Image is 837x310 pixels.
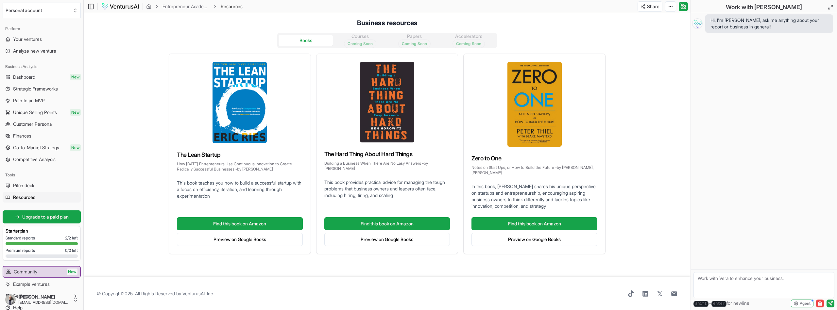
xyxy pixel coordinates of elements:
span: Example ventures [13,281,50,287]
span: + for newline [693,300,749,307]
img: Zero to One [507,62,562,147]
p: Notes on Start Ups, or How to Build the Future - by [PERSON_NAME], [PERSON_NAME] [471,165,597,175]
span: New [70,74,81,80]
span: Competitive Analysis [13,156,56,163]
span: New [70,144,81,151]
p: How [DATE] Entrepreneurs Use Continuous Innovation to Create Radically Successful Businesses - by... [177,161,303,172]
div: Tools [3,170,81,180]
img: The Hard Thing About Hard Things [360,62,414,142]
a: Unique Selling PointsNew [3,107,81,118]
span: [EMAIL_ADDRESS][DOMAIN_NAME] [18,300,70,305]
a: Find this book on Amazon [177,217,303,230]
p: Building a Business When There Are No Easy Answers - by [PERSON_NAME] [324,161,450,171]
h3: The Hard Thing About Hard Things [324,150,450,159]
span: Hi, I'm [PERSON_NAME], ask me anything about your report or business in general! [710,17,828,30]
h2: Work with [PERSON_NAME] [726,3,802,12]
h4: Business resources [84,13,691,27]
span: Dashboard [13,74,35,80]
p: This book teaches you how to build a successful startup with a focus on efficiency, iteration, an... [177,180,303,199]
img: logo [101,3,139,10]
span: Your ventures [13,36,42,42]
button: Select an organization [3,3,81,18]
span: 0 / 0 left [65,248,78,253]
a: Preview on Google Books [324,233,450,246]
a: Upgrade to a paid plan [3,210,81,223]
img: ALV-UjV3653WCVeqiiJESE5joN7hSFvd-lrkbp7l0r5XmOySN-Fgh95MdSRzNK4uu6Tsj75EVMh2ipPZYgfZSswNdznSUF1Oo... [5,294,16,305]
span: Agent [800,301,811,306]
div: Business Analysis [3,61,81,72]
a: Competitive Analysis [3,154,81,165]
nav: breadcrumb [146,3,243,10]
p: In this book, [PERSON_NAME] shares his unique perspective on startups and entrepreneurship, encou... [471,183,597,209]
span: Upgrade to a paid plan [22,214,69,220]
a: Finances [3,131,81,141]
a: Your ventures [3,34,81,44]
a: Preview on Google Books [177,233,303,246]
img: The Lean Startup [213,62,267,143]
span: Path to an MVP [13,97,45,104]
a: Example ventures [3,279,81,289]
img: Vera [692,18,703,29]
button: Share [638,1,662,12]
a: Find this book on Amazon [471,217,597,230]
a: Entrepreneur Academy [162,3,210,10]
span: Premium reports [6,248,35,253]
span: Standard reports [6,236,35,241]
span: Go-to-Market Strategy [13,144,59,151]
span: Customer Persona [13,121,52,127]
h3: The Lean Startup [177,150,303,159]
span: 2 / 2 left [65,236,78,241]
a: Go-to-Market StrategyNew [3,142,81,153]
a: Customer Persona [3,119,81,129]
span: New [70,109,81,116]
a: Path to an MVP [3,95,81,106]
kbd: enter [711,301,726,307]
span: Strategic Frameworks [13,86,58,92]
span: Analyze new venture [13,48,56,54]
span: New [67,269,77,275]
kbd: shift [693,301,709,307]
a: Preview on Google Books [471,233,597,246]
span: Unique Selling Points [13,109,57,116]
a: DashboardNew [3,72,81,82]
h3: Starter plan [6,228,78,234]
span: Resources [13,194,35,201]
div: Platform [3,24,81,34]
span: Community [14,269,37,275]
a: Resources [3,192,81,203]
a: Find this book on Amazon [324,217,450,230]
button: [PERSON_NAME][EMAIL_ADDRESS][DOMAIN_NAME] [3,292,81,307]
span: Share [647,3,659,10]
span: Pitch deck [13,182,34,189]
span: [PERSON_NAME] [18,294,70,300]
span: Resources [221,3,243,10]
div: Books [299,37,312,44]
a: Pitch deck [3,180,81,191]
a: Strategic Frameworks [3,84,81,94]
button: Agent [791,300,813,307]
span: Finances [13,133,31,139]
a: Analyze new venture [3,46,81,56]
a: VenturusAI, Inc [182,291,213,296]
a: CommunityNew [3,267,80,277]
button: Settings [3,291,81,301]
span: © Copyright 2025 . All Rights Reserved by . [97,290,214,297]
p: This book provides practical advice for managing the tough problems that business owners and lead... [324,179,450,199]
h3: Zero to One [471,154,597,163]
